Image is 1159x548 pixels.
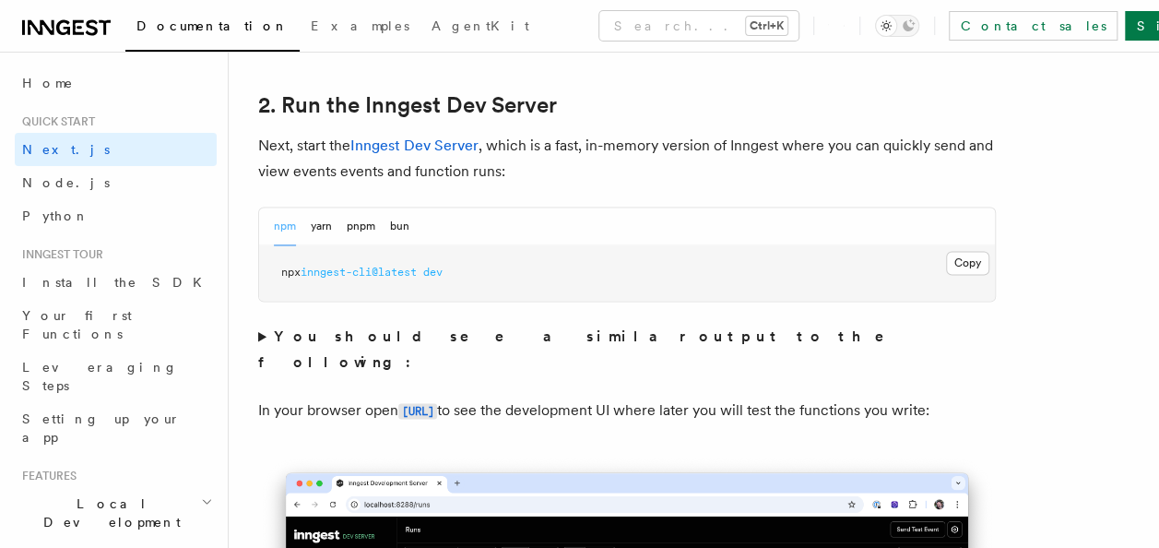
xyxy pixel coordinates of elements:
a: Your first Functions [15,299,217,351]
span: Inngest tour [15,247,103,262]
span: Leveraging Steps [22,360,178,393]
span: Install the SDK [22,275,213,290]
a: [URL] [398,401,437,419]
span: Features [15,469,77,483]
a: Node.js [15,166,217,199]
a: Inngest Dev Server [350,137,479,154]
summary: You should see a similar output to the following: [258,324,996,375]
p: Next, start the , which is a fast, in-memory version of Inngest where you can quickly send and vi... [258,133,996,185]
span: Examples [311,18,409,33]
span: Node.js [22,175,110,190]
button: Search...Ctrl+K [599,11,798,41]
span: Setting up your app [22,411,181,445]
a: Documentation [125,6,300,52]
span: AgentKit [432,18,529,33]
a: Contact sales [949,11,1118,41]
span: dev [423,266,443,279]
kbd: Ctrl+K [746,17,787,35]
code: [URL] [398,403,437,419]
p: In your browser open to see the development UI where later you will test the functions you write: [258,398,996,424]
a: 2. Run the Inngest Dev Server [258,92,557,118]
a: Install the SDK [15,266,217,299]
strong: You should see a similar output to the following: [258,328,910,371]
span: Home [22,74,74,92]
a: Leveraging Steps [15,351,217,402]
a: AgentKit [420,6,540,50]
button: Local Development [15,487,217,539]
span: Next.js [22,142,110,157]
span: npx [281,266,301,279]
a: Python [15,199,217,232]
button: Toggle dark mode [875,15,919,37]
span: Documentation [136,18,289,33]
span: Local Development [15,494,201,531]
a: Home [15,66,217,100]
button: yarn [311,208,332,245]
a: Examples [300,6,420,50]
span: Python [22,208,89,223]
button: Copy [946,251,989,275]
span: inngest-cli@latest [301,266,417,279]
button: npm [274,208,296,245]
span: Quick start [15,114,95,129]
button: bun [390,208,409,245]
span: Your first Functions [22,308,132,341]
a: Setting up your app [15,402,217,454]
button: pnpm [347,208,375,245]
a: Next.js [15,133,217,166]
